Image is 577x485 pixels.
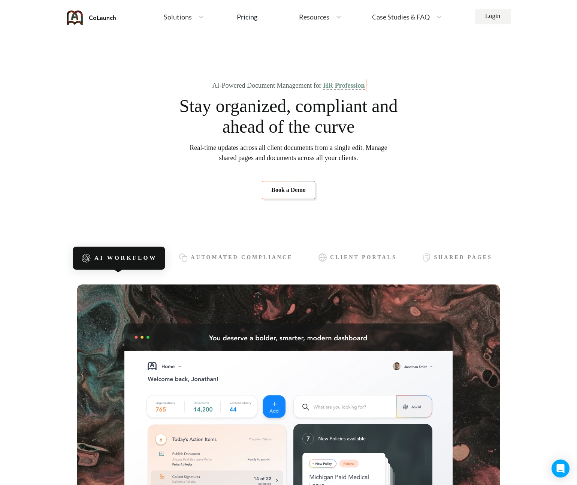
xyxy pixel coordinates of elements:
[179,96,398,137] span: Stay organized, compliant and ahead of the curve
[190,143,387,163] span: Real-time updates across all client documents from a single edit. Manage shared pages and documen...
[237,10,257,24] a: Pricing
[179,253,188,262] img: icon
[422,253,431,262] img: icon
[372,13,430,20] span: Case Studies & FAQ
[67,10,116,25] img: coLaunch
[262,181,315,199] a: Book a Demo
[475,9,511,24] a: Login
[212,82,365,90] div: AI-Powered Document Management for
[81,253,91,263] img: icon
[164,13,192,20] span: Solutions
[318,253,327,262] img: icon
[94,255,157,262] span: AI Workflow
[323,82,365,90] span: HR Profession
[191,254,293,260] span: Automated Compliance
[434,254,492,260] span: Shared Pages
[330,254,397,260] span: Client Portals
[237,13,257,20] div: Pricing
[552,460,570,478] div: Open Intercom Messenger
[299,13,329,20] span: Resources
